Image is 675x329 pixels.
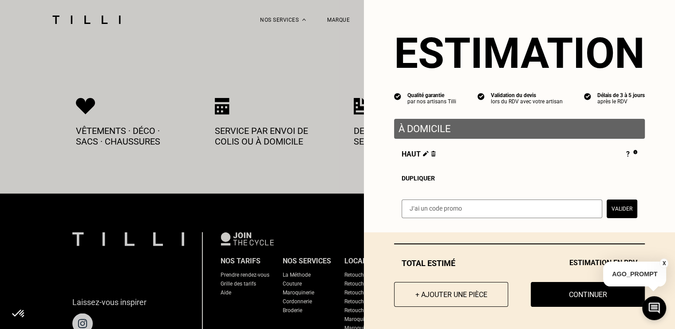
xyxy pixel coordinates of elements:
[569,258,637,268] span: Estimation en RDV
[423,151,429,157] img: Éditer
[597,92,645,98] div: Délais de 3 à 5 jours
[603,262,666,286] p: AGO_PROMPT
[531,282,645,307] button: Continuer
[407,98,456,105] div: par nos artisans Tilli
[394,92,401,100] img: icon list info
[491,92,563,98] div: Validation du devis
[491,98,563,105] div: lors du RDV avec votre artisan
[402,150,436,160] span: Haut
[431,151,436,157] img: Supprimer
[399,123,640,134] p: À domicile
[394,258,645,268] div: Total estimé
[394,28,645,78] section: Estimation
[394,282,508,307] button: + Ajouter une pièce
[597,98,645,105] div: après le RDV
[402,200,602,218] input: J‘ai un code promo
[584,92,591,100] img: icon list info
[607,200,637,218] button: Valider
[407,92,456,98] div: Qualité garantie
[402,175,637,182] div: Dupliquer
[633,150,637,154] img: Pourquoi le prix est indéfini ?
[659,258,668,268] button: X
[478,92,485,100] img: icon list info
[626,150,637,160] div: ?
